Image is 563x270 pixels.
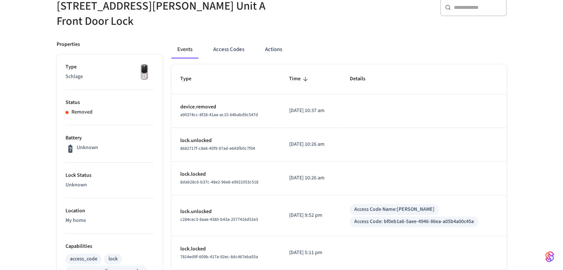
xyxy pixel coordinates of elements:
[66,181,154,189] p: Unknown
[289,212,332,219] p: [DATE] 9:52 pm
[66,243,154,250] p: Capabilities
[108,255,118,263] div: lock
[180,171,272,178] p: lock.locked
[171,41,507,58] div: ant example
[66,134,154,142] p: Battery
[289,73,310,85] span: Time
[66,99,154,107] p: Status
[66,207,154,215] p: Location
[70,255,97,263] div: access_code
[71,108,93,116] p: Removed
[289,174,332,182] p: [DATE] 10:26 am
[180,216,258,223] span: c284cec3-8aae-4380-b43a-2577416d52e3
[207,41,250,58] button: Access Codes
[180,145,255,152] span: 8682717f-c8e6-45f9-97ad-e643fb0c7f04
[180,254,258,260] span: 7814ed9f-609b-417a-92ec-8dc467eba55a
[180,245,272,253] p: lock.locked
[66,73,154,81] p: Schlage
[289,107,332,115] p: [DATE] 10:37 am
[135,63,154,82] img: Yale Assure Touchscreen Wifi Smart Lock, Satin Nickel, Front
[66,63,154,71] p: Type
[289,141,332,148] p: [DATE] 10:26 am
[180,103,272,111] p: device.removed
[354,206,435,213] div: Access Code Name: [PERSON_NAME]
[354,218,474,226] div: Access Code: bf0eb1a6-5aee-4946-86ea-a05b4a00c45a
[66,172,154,179] p: Lock Status
[171,41,198,58] button: Events
[57,41,80,48] p: Properties
[77,144,98,152] p: Unknown
[180,73,201,85] span: Type
[66,217,154,225] p: My home
[289,249,332,257] p: [DATE] 5:11 pm
[180,137,272,145] p: lock.unlocked
[180,112,258,118] span: a90374cc-8f28-41aa-ac15-64babd9c547d
[350,73,375,85] span: Details
[259,41,288,58] button: Actions
[545,251,554,263] img: SeamLogoGradient.69752ec5.svg
[180,208,272,216] p: lock.unlocked
[180,179,258,185] span: 8dab28c6-b37c-48e2-96e8-e9921053c518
